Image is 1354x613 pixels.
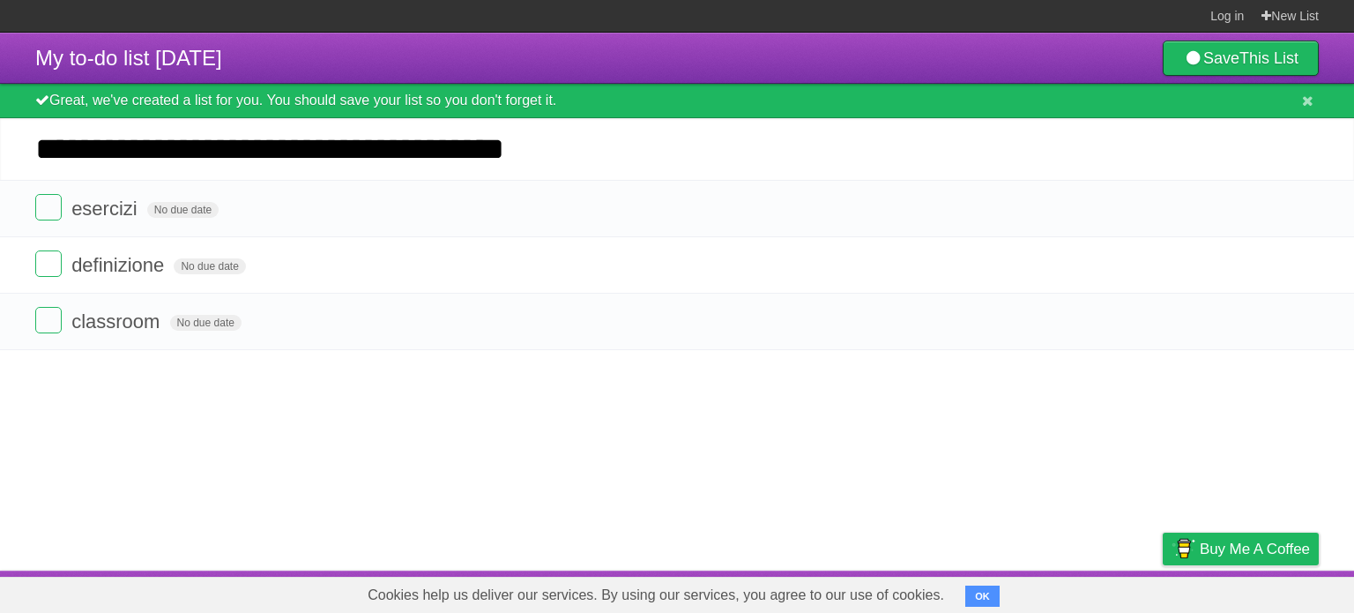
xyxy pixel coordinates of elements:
[1163,41,1319,76] a: SaveThis List
[350,578,962,613] span: Cookies help us deliver our services. By using our services, you agree to our use of cookies.
[1080,575,1119,609] a: Terms
[965,586,1000,607] button: OK
[1208,575,1319,609] a: Suggest a feature
[35,46,222,70] span: My to-do list [DATE]
[986,575,1058,609] a: Developers
[71,310,164,333] span: classroom
[174,258,245,274] span: No due date
[1172,534,1195,564] img: Buy me a coffee
[35,307,62,333] label: Done
[71,198,142,220] span: esercizi
[147,202,219,218] span: No due date
[71,254,168,276] span: definizione
[35,194,62,221] label: Done
[1200,534,1310,564] span: Buy me a coffee
[928,575,965,609] a: About
[170,315,242,331] span: No due date
[1239,49,1298,67] b: This List
[1140,575,1186,609] a: Privacy
[1163,533,1319,565] a: Buy me a coffee
[35,250,62,277] label: Done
